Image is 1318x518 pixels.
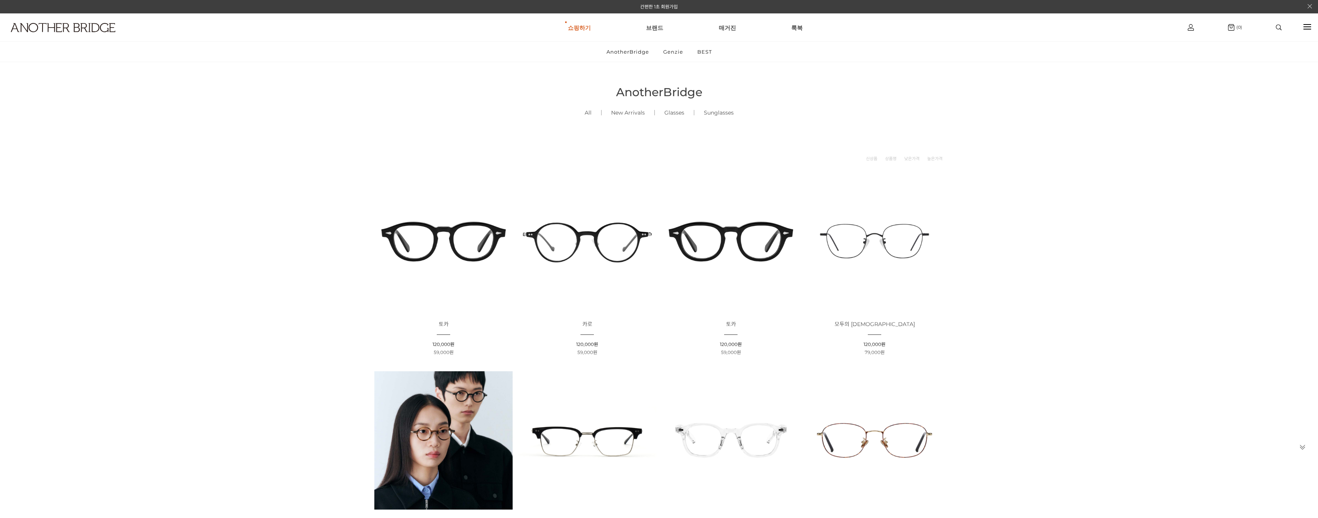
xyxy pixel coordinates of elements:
[662,371,800,510] img: 애드리언 - 투명 안경, 패셔너블 아이웨어 이미지
[4,23,202,51] a: logo
[568,14,591,41] a: 쇼핑하기
[1276,25,1282,30] img: search
[834,321,915,327] a: 모두의 [DEMOGRAPHIC_DATA]
[646,14,663,41] a: 브랜드
[864,341,885,347] span: 120,000원
[791,14,803,41] a: 룩북
[927,155,943,162] a: 높은가격
[600,42,656,62] a: AnotherBridge
[576,341,598,347] span: 120,000원
[694,100,743,126] a: Sunglasses
[433,341,454,347] span: 120,000원
[662,172,800,310] img: 토카 아세테이트 안경 - 다양한 스타일에 맞는 뿔테 안경 이미지
[726,321,736,328] span: 토카
[834,321,915,328] span: 모두의 [DEMOGRAPHIC_DATA]
[904,155,920,162] a: 낮은가격
[640,4,678,10] a: 간편한 1초 회원가입
[805,371,944,510] img: 타이탄 - 레오파드 고급 안경 이미지 - 독특한 레오파드 패턴의 스타일리시한 디자인
[602,100,654,126] a: New Arrivals
[721,349,741,355] span: 59,000원
[1228,24,1242,31] a: (0)
[439,321,449,328] span: 토카
[582,321,592,328] span: 카로
[657,42,690,62] a: Genzie
[518,371,656,510] img: 드베라 - 블랙 안경, 트렌디한 블랙 프레임 이미지
[582,321,592,327] a: 카로
[374,371,513,510] img: 본 - 동그란 렌즈로 돋보이는 아세테이트 안경 이미지
[719,14,736,41] a: 매거진
[885,155,897,162] a: 상품명
[11,23,115,32] img: logo
[720,341,742,347] span: 120,000원
[805,172,944,310] img: 모두의 안경 - 다양한 크기에 맞춘 다용도 디자인 이미지
[616,85,702,99] span: AnotherBridge
[865,349,885,355] span: 79,000원
[655,100,694,126] a: Glasses
[1188,24,1194,31] img: cart
[866,155,877,162] a: 신상품
[439,321,449,327] a: 토카
[726,321,736,327] a: 토카
[518,172,656,310] img: 카로 - 감각적인 디자인의 패션 아이템 이미지
[1234,25,1242,30] span: (0)
[577,349,597,355] span: 59,000원
[374,172,513,310] img: 토카 아세테이트 뿔테 안경 이미지
[575,100,601,126] a: All
[691,42,718,62] a: BEST
[1228,24,1234,31] img: cart
[434,349,454,355] span: 59,000원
